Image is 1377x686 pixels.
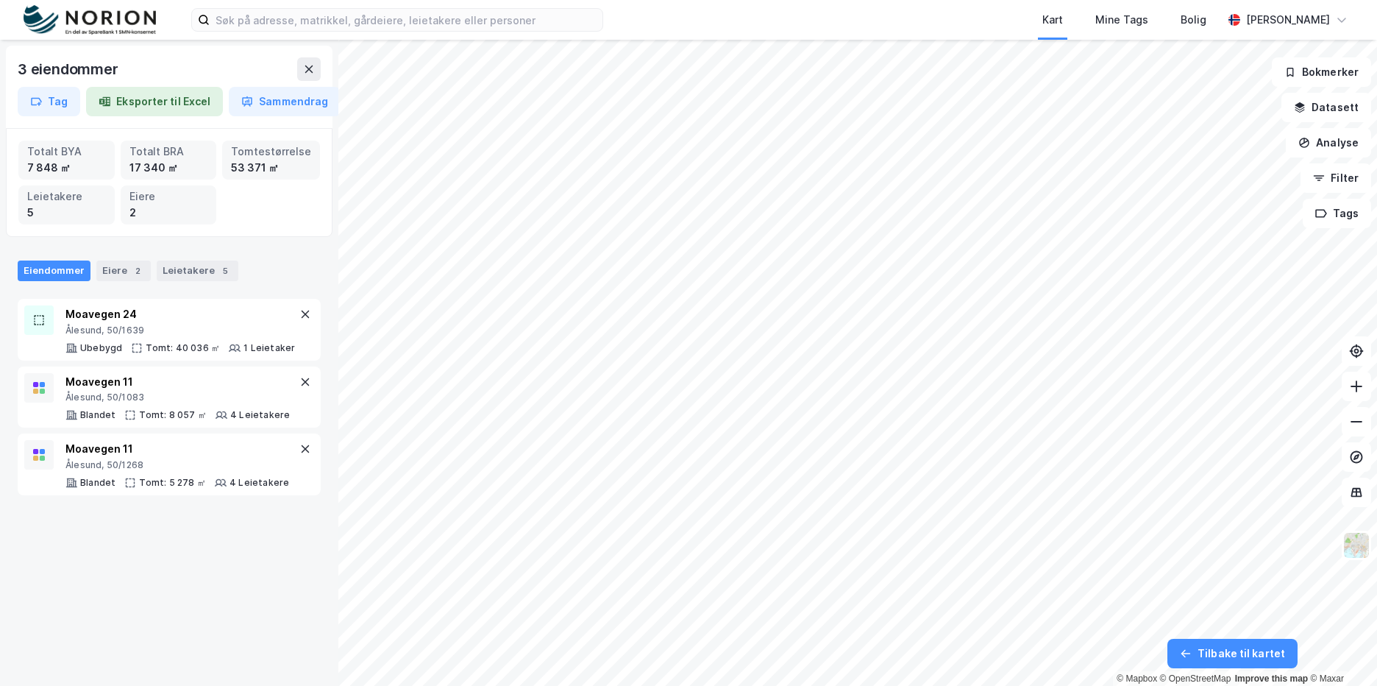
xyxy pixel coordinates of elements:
div: 1 Leietaker [243,342,295,354]
div: 7 848 ㎡ [27,160,106,176]
div: 4 Leietakere [230,409,290,421]
div: Totalt BRA [129,144,208,160]
div: Totalt BYA [27,144,106,160]
img: Z [1342,531,1370,559]
div: Moavegen 11 [65,373,290,391]
a: Mapbox [1117,673,1157,684]
div: Kart [1042,11,1063,29]
div: 2 [130,264,145,278]
div: Tomt: 40 036 ㎡ [146,342,220,354]
div: [PERSON_NAME] [1246,11,1330,29]
div: Moavegen 24 [65,305,295,323]
div: Tomt: 5 278 ㎡ [139,477,206,489]
div: Mine Tags [1095,11,1148,29]
div: Eiere [96,261,151,281]
div: Moavegen 11 [65,440,289,458]
button: Tags [1303,199,1371,228]
button: Bokmerker [1272,57,1371,87]
div: Tomt: 8 057 ㎡ [139,409,207,421]
div: Ålesund, 50/1083 [65,392,290,403]
div: 5 [27,205,106,221]
div: Leietakere [157,261,238,281]
div: 5 [218,264,232,278]
div: 3 eiendommer [18,57,121,81]
div: Ålesund, 50/1639 [65,325,295,336]
div: Tomtestørrelse [231,144,311,160]
a: Improve this map [1235,673,1308,684]
img: norion-logo.80e7a08dc31c2e691866.png [24,5,156,35]
button: Tag [18,87,80,116]
a: OpenStreetMap [1160,673,1231,684]
div: 17 340 ㎡ [129,160,208,176]
button: Eksporter til Excel [86,87,223,116]
button: Sammendrag [229,87,341,116]
iframe: Chat Widget [1303,615,1377,686]
div: Blandet [80,409,115,421]
input: Søk på adresse, matrikkel, gårdeiere, leietakere eller personer [210,9,602,31]
button: Filter [1300,163,1371,193]
div: Kontrollprogram for chat [1303,615,1377,686]
button: Tilbake til kartet [1167,639,1298,668]
div: 2 [129,205,208,221]
div: 53 371 ㎡ [231,160,311,176]
div: Blandet [80,477,115,489]
div: Bolig [1181,11,1206,29]
div: Ubebygd [80,342,122,354]
div: 4 Leietakere [230,477,289,489]
div: Eiere [129,188,208,205]
div: Ålesund, 50/1268 [65,459,289,471]
div: Leietakere [27,188,106,205]
button: Analyse [1286,128,1371,158]
div: Eiendommer [18,261,90,281]
button: Datasett [1281,93,1371,122]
